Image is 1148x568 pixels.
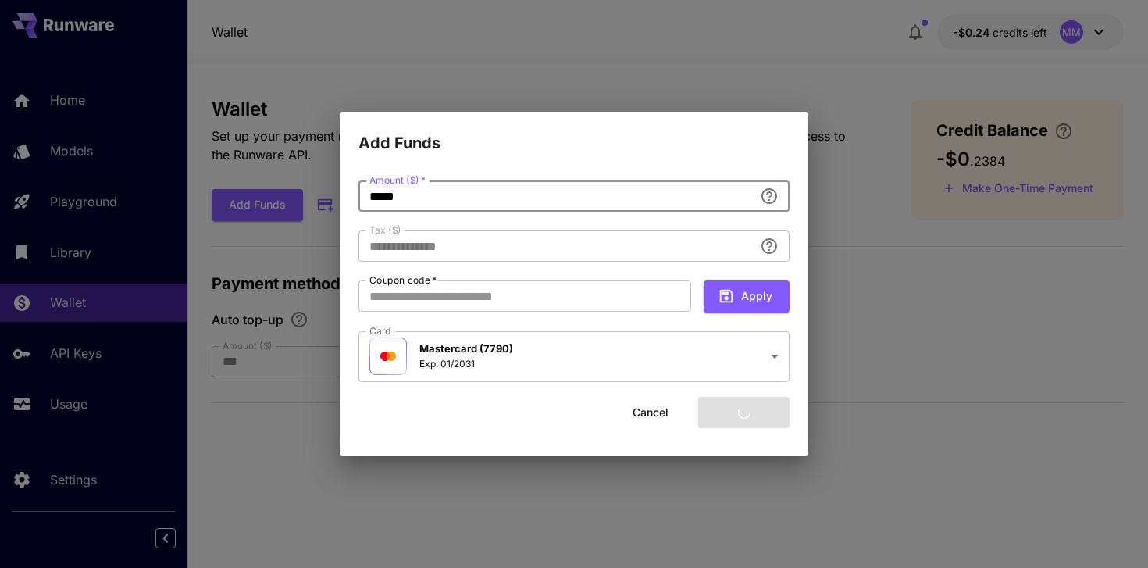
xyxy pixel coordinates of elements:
button: Cancel [615,397,686,429]
button: Apply [704,280,790,313]
label: Coupon code [369,273,437,287]
label: Amount ($) [369,173,426,187]
label: Card [369,324,391,338]
label: Tax ($) [369,223,401,237]
p: Exp: 01/2031 [419,357,513,371]
p: Mastercard (7790) [419,341,513,357]
h2: Add Funds [340,112,808,155]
